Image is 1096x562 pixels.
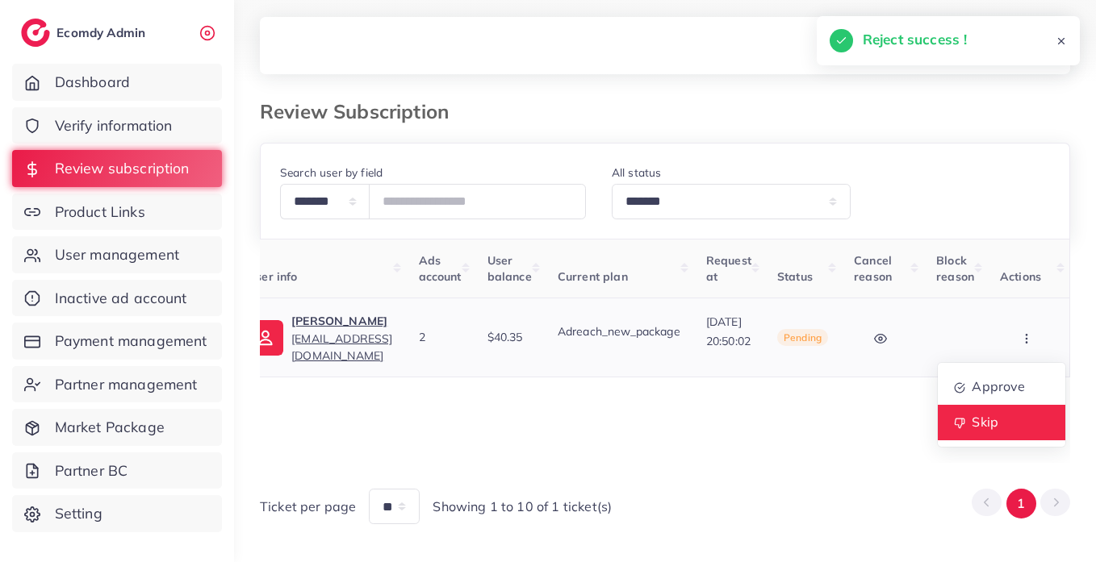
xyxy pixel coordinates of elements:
[291,311,392,364] a: [PERSON_NAME][EMAIL_ADDRESS][DOMAIN_NAME]
[55,503,102,524] span: Setting
[558,269,628,284] span: Current plan
[612,164,662,181] label: All status
[55,158,190,179] span: Review subscription
[777,269,813,284] span: Status
[55,417,165,438] span: Market Package
[12,194,222,231] a: Product Links
[487,253,532,284] span: User balance
[55,202,145,223] span: Product Links
[972,378,1025,394] span: Approve
[12,280,222,317] a: Inactive ad account
[1006,489,1036,518] button: Go to page 1
[21,19,50,47] img: logo
[248,320,283,356] img: ic-user-info.36bf1079.svg
[55,288,187,309] span: Inactive ad account
[487,329,532,345] div: $40.35
[972,489,1070,518] ul: Pagination
[854,253,892,284] span: Cancel reason
[863,29,968,50] h5: Reject success !
[55,244,179,265] span: User management
[12,64,222,101] a: Dashboard
[972,414,998,430] span: Skip
[12,495,222,532] a: Setting
[260,497,356,516] span: Ticket per page
[12,452,222,489] a: Partner BC
[291,331,392,362] span: [EMAIL_ADDRESS][DOMAIN_NAME]
[433,497,612,516] span: Showing 1 to 10 of 1 ticket(s)
[12,366,222,403] a: Partner management
[248,269,297,284] span: User info
[291,311,392,331] p: [PERSON_NAME]
[55,460,128,481] span: Partner BC
[12,107,222,144] a: Verify information
[777,329,828,347] span: Pending
[558,322,680,341] p: Adreach_new_package
[21,19,149,47] a: logoEcomdy Admin
[56,25,149,40] h2: Ecomdy Admin
[12,236,222,273] a: User management
[55,374,198,395] span: Partner management
[1000,269,1041,284] span: Actions
[12,323,222,360] a: Payment management
[280,164,383,181] label: Search user by field
[419,253,462,284] span: Ads account
[12,150,222,187] a: Review subscription
[706,312,751,351] p: [DATE] 20:50:02
[55,115,173,136] span: Verify information
[936,253,974,284] span: Block reason
[419,329,462,345] div: 2
[260,100,462,123] h3: Review Subscription
[55,72,130,93] span: Dashboard
[706,253,751,284] span: Request at
[12,409,222,446] a: Market Package
[55,331,207,352] span: Payment management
